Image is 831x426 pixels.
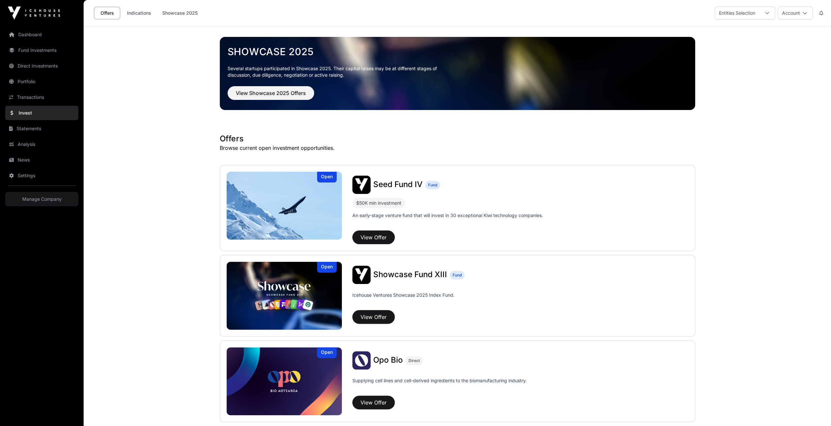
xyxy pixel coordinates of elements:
img: Showcase 2025 [220,37,695,110]
span: Fund [428,182,437,188]
span: View Showcase 2025 Offers [236,89,306,97]
button: View Offer [352,230,395,244]
img: Seed Fund IV [352,176,371,194]
p: An early-stage venture fund that will invest in 30 exceptional Kiwi technology companies. [352,212,543,219]
img: Icehouse Ventures Logo [8,7,60,20]
button: View Showcase 2025 Offers [228,86,314,100]
a: Seed Fund IV [373,181,423,189]
a: Showcase 2025 [228,46,687,57]
a: Opo Bio [373,356,403,365]
span: Fund [453,273,462,278]
a: Indications [123,7,155,19]
img: Seed Fund IV [227,172,342,240]
a: Statements [5,121,78,136]
a: Showcase Fund XIII [373,271,447,279]
a: Dashboard [5,27,78,42]
img: Opo Bio [227,347,342,415]
a: Portfolio [5,74,78,89]
span: Seed Fund IV [373,180,423,189]
a: Showcase Fund XIIIOpen [227,262,342,330]
button: View Offer [352,310,395,324]
a: Fund Investments [5,43,78,57]
img: Showcase Fund XIII [352,266,371,284]
a: View Showcase 2025 Offers [228,93,314,99]
span: Opo Bio [373,355,403,365]
a: News [5,153,78,167]
img: Opo Bio [352,351,371,370]
div: $50K min investment [352,198,405,208]
a: Settings [5,168,78,183]
span: Showcase Fund XIII [373,270,447,279]
a: Offers [94,7,120,19]
a: Direct Investments [5,59,78,73]
a: Seed Fund IVOpen [227,172,342,240]
button: Account [778,7,813,20]
a: Transactions [5,90,78,104]
a: Analysis [5,137,78,151]
img: Showcase Fund XIII [227,262,342,330]
h1: Offers [220,134,695,144]
div: Open [317,172,337,182]
div: Entities Selection [715,7,759,19]
a: Manage Company [5,192,78,206]
div: Open [317,262,337,273]
p: Several startups participated in Showcase 2025. Their capital raises may be at different stages o... [228,65,447,78]
p: Icehouse Ventures Showcase 2025 Index Fund. [352,292,455,298]
a: Showcase 2025 [158,7,202,19]
span: Direct [408,358,420,363]
iframe: Chat Widget [798,395,831,426]
button: View Offer [352,396,395,409]
a: Opo BioOpen [227,347,342,415]
p: Browse current open investment opportunities. [220,144,695,152]
a: Invest [5,106,78,120]
p: Supplying cell lines and cell-derived ingredients to the biomanufacturing industry. [352,377,527,384]
div: Open [317,347,337,358]
div: $50K min investment [356,199,401,207]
